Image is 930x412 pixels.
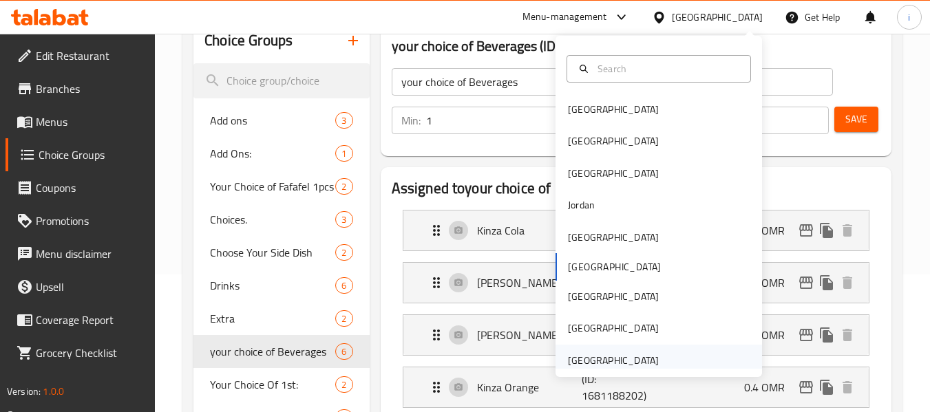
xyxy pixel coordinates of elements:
div: Choices [335,277,352,294]
div: Expand [403,263,869,303]
span: your choice of Beverages [210,343,335,360]
p: Kinza Orange [477,379,582,395]
span: Your Choice Of 1st: [210,376,335,393]
span: Choice Groups [39,147,145,163]
span: 3 [336,213,352,226]
li: Expand [392,309,880,361]
button: delete [837,377,858,398]
div: Jordan [568,197,595,213]
div: Expand [403,367,869,407]
span: Choices. [210,211,335,228]
span: Grocery Checklist [36,345,145,361]
div: Add ons3 [193,104,369,137]
li: Expand [392,257,880,309]
button: Save [834,107,878,132]
div: Choices.3 [193,203,369,236]
input: Search [592,61,742,76]
button: edit [796,272,816,293]
p: [PERSON_NAME] [477,327,582,343]
div: Choices [335,211,352,228]
button: edit [796,220,816,241]
p: Kinza Cola [477,222,582,239]
div: Choices [335,343,352,360]
span: Add Ons: [210,145,335,162]
span: Menu disclaimer [36,246,145,262]
button: duplicate [816,377,837,398]
span: Choose Your Side Dish [210,244,335,261]
p: 0.4 OMR [744,327,796,343]
p: 0.4 OMR [744,274,796,291]
span: Coupons [36,180,145,196]
div: your choice of Beverages6 [193,335,369,368]
span: 2 [336,378,352,391]
h2: Choice Groups [204,30,293,51]
button: delete [837,220,858,241]
div: [GEOGRAPHIC_DATA] [568,230,659,245]
button: edit [796,377,816,398]
div: Expand [403,315,869,355]
h3: your choice of Beverages (ID: 927218) [392,35,880,57]
span: Your Choice of Fafafel 1pcs [210,178,335,195]
div: Choices [335,145,352,162]
span: Save [845,111,867,128]
li: Expand [392,204,880,257]
span: Drinks [210,277,335,294]
span: 3 [336,114,352,127]
span: Upsell [36,279,145,295]
div: Your Choice of Fafafel 1pcs2 [193,170,369,203]
span: Branches [36,80,145,97]
p: [PERSON_NAME] diet [477,274,582,291]
div: [GEOGRAPHIC_DATA] [568,289,659,304]
span: Extra [210,310,335,327]
button: duplicate [816,272,837,293]
a: Menus [6,105,156,138]
button: delete [837,325,858,345]
span: i [908,10,910,25]
button: duplicate [816,325,837,345]
h2: Assigned to your choice of Beverages [392,178,880,199]
a: Coupons [6,171,156,204]
a: Promotions [6,204,156,237]
a: Upsell [6,270,156,303]
div: [GEOGRAPHIC_DATA] [568,321,659,336]
a: Coverage Report [6,303,156,336]
div: Choices [335,244,352,261]
a: Branches [6,72,156,105]
div: Expand [403,210,869,250]
button: edit [796,325,816,345]
div: [GEOGRAPHIC_DATA] [568,353,659,368]
span: Edit Restaurant [36,47,145,64]
input: search [193,63,369,98]
span: Menus [36,113,145,130]
span: 2 [336,180,352,193]
p: 0.4 OMR [744,222,796,239]
div: Choices [335,112,352,129]
div: [GEOGRAPHIC_DATA] [568,166,659,181]
span: 2 [336,312,352,325]
div: Choices [335,310,352,327]
span: 6 [336,279,352,292]
button: duplicate [816,220,837,241]
a: Grocery Checklist [6,336,156,369]
span: Add ons [210,112,335,129]
div: Choose Your Side Dish2 [193,236,369,269]
div: [GEOGRAPHIC_DATA] [568,102,659,117]
div: Add Ons:1 [193,137,369,170]
span: Promotions [36,213,145,229]
div: Extra2 [193,302,369,335]
div: [GEOGRAPHIC_DATA] [568,133,659,149]
span: 6 [336,345,352,358]
span: Version: [7,382,41,400]
span: Coverage Report [36,312,145,328]
div: Your Choice Of 1st:2 [193,368,369,401]
span: 1 [336,147,352,160]
span: 1.0.0 [43,382,64,400]
button: delete [837,272,858,293]
div: Choices [335,376,352,393]
div: Drinks6 [193,269,369,302]
a: Choice Groups [6,138,156,171]
p: 0.4 OMR [744,379,796,395]
a: Edit Restaurant [6,39,156,72]
a: Menu disclaimer [6,237,156,270]
p: (ID: 1681188202) [582,371,652,404]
